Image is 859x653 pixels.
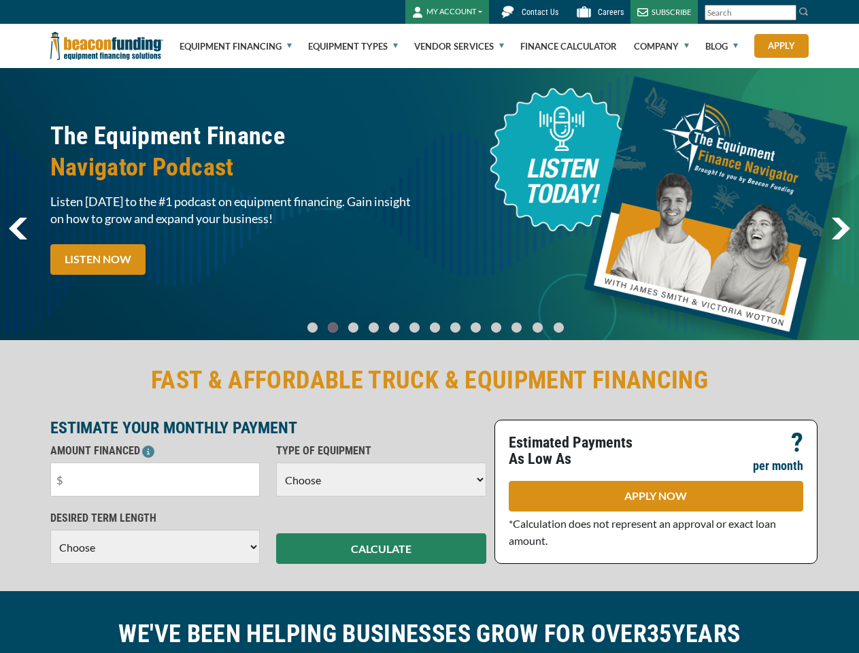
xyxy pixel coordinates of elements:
a: Go To Slide 4 [386,322,402,333]
h2: The Equipment Finance [50,120,422,183]
button: CALCULATE [276,533,486,564]
a: Go To Slide 3 [365,322,382,333]
a: APPLY NOW [509,481,803,512]
span: Navigator Podcast [50,152,422,183]
a: previous [9,218,27,239]
input: $ [50,463,260,497]
p: per month [753,458,803,474]
span: Contact Us [522,7,558,17]
span: 35 [647,620,672,648]
img: Beacon Funding Corporation logo [50,24,163,68]
a: Go To Slide 5 [406,322,422,333]
a: Go To Slide 0 [304,322,320,333]
a: Company [634,24,689,68]
a: Go To Slide 6 [426,322,443,333]
a: Go To Slide 8 [467,322,484,333]
img: Left Navigator [9,218,27,239]
a: Equipment Types [308,24,398,68]
h2: WE'VE BEEN HELPING BUSINESSES GROW FOR OVER YEARS [50,618,809,650]
p: ? [791,435,803,451]
a: Finance Calculator [520,24,617,68]
p: DESIRED TERM LENGTH [50,510,260,526]
a: Equipment Financing [180,24,292,68]
span: Careers [598,7,624,17]
a: Go To Slide 9 [488,322,504,333]
a: Go To Slide 2 [345,322,361,333]
a: Go To Slide 7 [447,322,463,333]
p: TYPE OF EQUIPMENT [276,443,486,459]
p: ESTIMATE YOUR MONTHLY PAYMENT [50,420,486,436]
a: Clear search text [782,7,793,18]
a: Go To Slide 11 [529,322,546,333]
a: next [831,218,850,239]
span: *Calculation does not represent an approval or exact loan amount. [509,517,776,547]
a: Go To Slide 1 [324,322,341,333]
a: Apply [754,34,809,58]
p: AMOUNT FINANCED [50,443,260,459]
input: Search [705,5,796,20]
a: Go To Slide 10 [508,322,525,333]
a: Blog [705,24,738,68]
p: Estimated Payments As Low As [509,435,648,467]
img: Right Navigator [831,218,850,239]
a: LISTEN NOW [50,244,146,275]
h2: FAST & AFFORDABLE TRUCK & EQUIPMENT FINANCING [50,365,809,396]
a: Vendor Services [414,24,504,68]
a: Go To Slide 12 [550,322,567,333]
img: Search [798,6,809,17]
span: Listen [DATE] to the #1 podcast on equipment financing. Gain insight on how to grow and expand yo... [50,193,422,227]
